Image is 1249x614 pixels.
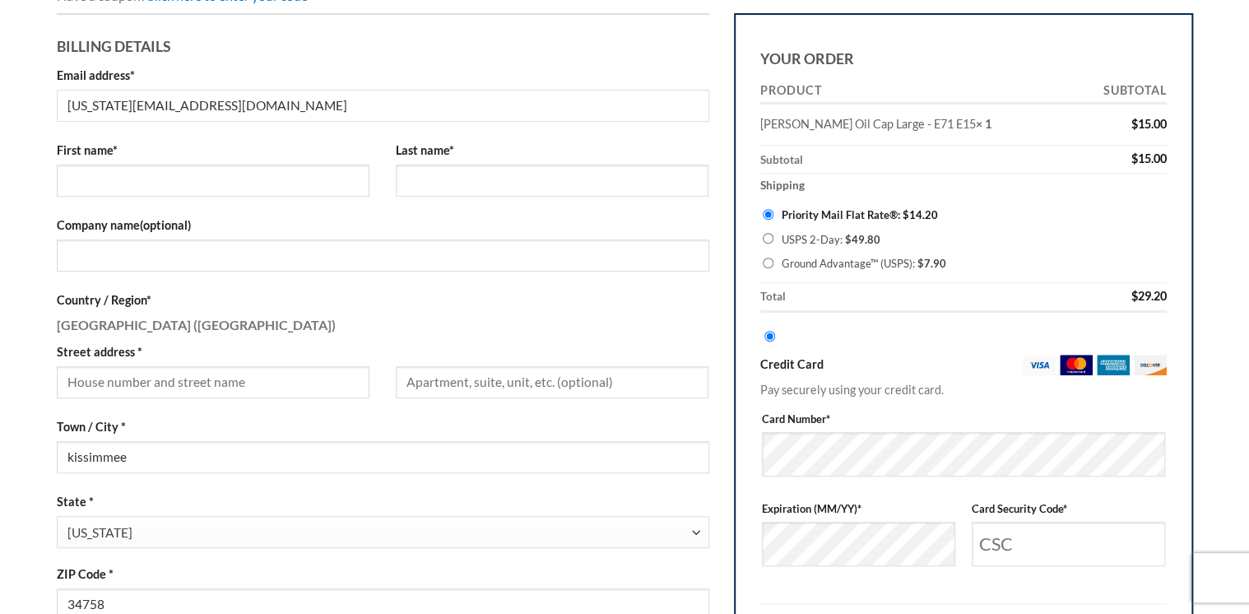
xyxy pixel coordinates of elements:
label: First name [57,141,369,160]
h3: Billing details [57,27,709,58]
img: amex [1096,355,1129,375]
p: Pay securely using your credit card. [760,380,1167,399]
input: CSC [971,522,1164,566]
label: Ground Advantage™ (USPS): [781,252,1163,277]
bdi: 7.90 [917,257,945,270]
label: Card Number [762,411,1165,428]
h3: Your order [760,40,1167,71]
label: Street address [57,342,369,361]
span: Florida [67,517,690,549]
label: Email address [57,66,709,85]
label: USPS 2-Day: [781,227,1163,252]
label: ZIP Code [57,565,709,584]
span: $ [902,208,908,221]
label: Company name [57,216,709,235]
strong: [GEOGRAPHIC_DATA] ([GEOGRAPHIC_DATA]) [57,317,336,333]
fieldset: Payment Info [762,405,1165,590]
th: Shipping [760,174,1167,197]
th: Total [760,283,1075,313]
th: Subtotal [1075,78,1166,105]
bdi: 15.00 [1131,117,1166,131]
bdi: 14.20 [902,208,937,221]
th: Subtotal [760,146,1075,174]
span: $ [844,232,851,245]
span: $ [1131,151,1137,165]
bdi: 29.20 [1131,289,1166,303]
label: Town / City [57,417,709,436]
label: Credit Card [760,355,1167,375]
img: discover [1133,355,1166,375]
span: (optional) [140,218,191,232]
label: Last name [396,141,708,160]
label: State [57,492,709,511]
input: Apartment, suite, unit, etc. (optional) [396,366,708,398]
label: Country / Region [57,291,709,309]
strong: × 1 [976,117,991,131]
bdi: 49.80 [844,232,880,245]
label: Card Security Code [971,500,1164,518]
bdi: 15.00 [1131,151,1166,165]
td: [PERSON_NAME] Oil Cap Large - E71 E15 [760,105,1075,146]
th: Product [760,78,1075,105]
span: $ [1131,117,1137,131]
img: mastercard [1059,355,1092,375]
span: State [57,516,709,548]
span: $ [1131,289,1137,303]
label: Priority Mail Flat Rate®: [781,202,1163,227]
label: Expiration (MM/YY) [762,500,955,518]
span: $ [917,257,923,270]
img: visa [1022,355,1055,375]
input: House number and street name [57,366,369,398]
